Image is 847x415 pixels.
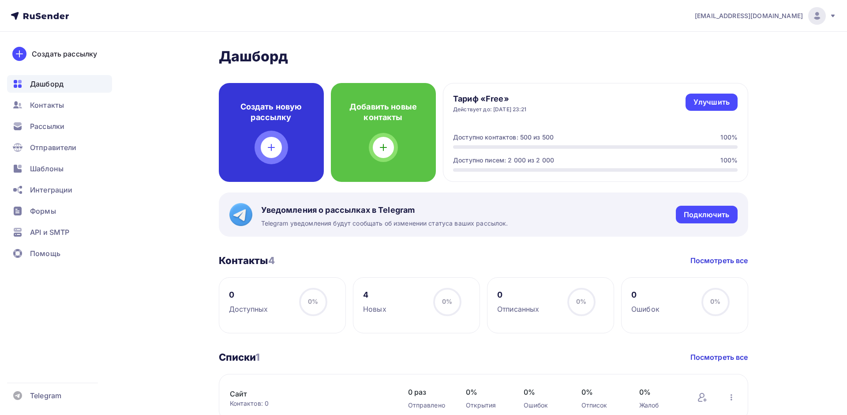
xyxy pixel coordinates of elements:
span: [EMAIL_ADDRESS][DOMAIN_NAME] [695,11,803,20]
a: Рассылки [7,117,112,135]
span: 0% [466,387,506,397]
div: Открытия [466,401,506,410]
div: Улучшить [693,97,730,107]
a: Отправители [7,139,112,156]
a: Сайт [230,389,380,399]
span: API и SMTP [30,227,69,238]
span: Telegram [30,390,61,401]
span: 0% [581,387,622,397]
div: 0 [497,290,539,300]
div: Создать рассылку [32,49,97,59]
div: Подключить [684,210,729,220]
span: 1 [255,351,260,363]
span: 0 раз [408,387,448,397]
div: Ошибок [524,401,564,410]
span: Уведомления о рассылках в Telegram [261,205,508,215]
h4: Тариф «Free» [453,94,527,104]
span: 0% [308,298,318,305]
span: 4 [268,255,275,266]
div: Действует до: [DATE] 23:21 [453,106,527,113]
span: 0% [442,298,452,305]
h2: Дашборд [219,48,748,65]
a: Посмотреть все [690,352,748,362]
span: Интеграции [30,185,72,195]
h4: Создать новую рассылку [233,102,310,123]
div: Отписанных [497,304,539,314]
div: 0 [631,290,660,300]
span: 0% [639,387,679,397]
span: Формы [30,206,56,216]
div: Доступных [229,304,268,314]
h4: Добавить новые контакты [345,102,422,123]
div: Отписок [581,401,622,410]
div: Доступно писем: 2 000 из 2 000 [453,156,554,165]
span: Рассылки [30,121,64,132]
a: Контакты [7,96,112,114]
span: Отправители [30,142,77,153]
a: Улучшить [686,94,738,111]
a: Шаблоны [7,160,112,177]
a: Формы [7,202,112,220]
div: Ошибок [631,304,660,314]
span: Дашборд [30,79,64,89]
h3: Списки [219,351,260,363]
div: Доступно контактов: 500 из 500 [453,133,554,142]
a: [EMAIL_ADDRESS][DOMAIN_NAME] [695,7,836,25]
div: 100% [720,156,738,165]
span: Telegram уведомления будут сообщать об изменении статуса ваших рассылок. [261,219,508,228]
h3: Контакты [219,254,275,267]
div: 0 [229,290,268,300]
span: 0% [576,298,586,305]
span: Шаблоны [30,163,64,174]
a: Посмотреть все [690,255,748,266]
span: 0% [524,387,564,397]
span: Контакты [30,100,64,110]
a: Дашборд [7,75,112,93]
span: 0% [710,298,720,305]
div: 4 [363,290,386,300]
div: Жалоб [639,401,679,410]
div: Новых [363,304,386,314]
div: Контактов: 0 [230,399,390,408]
span: Помощь [30,248,60,259]
div: 100% [720,133,738,142]
div: Отправлено [408,401,448,410]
